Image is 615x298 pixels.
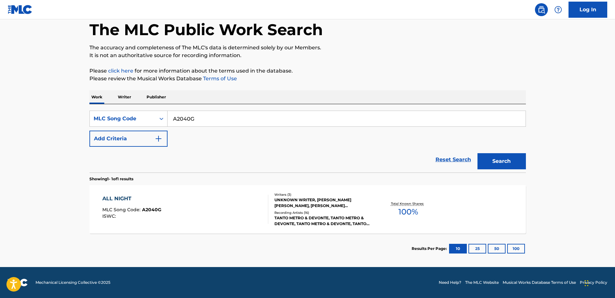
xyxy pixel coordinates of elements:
img: 9d2ae6d4665cec9f34b9.svg [155,135,162,143]
div: TANTO METRO & DEVONTE, TANTO METRO & DEVONTE, TANTO METRO & DEVONTE, TANTO METRO & [PERSON_NAME],... [274,215,372,227]
a: ALL NIGHTMLC Song Code:A2040GISWC:Writers (3)UNKNOWN WRITER, [PERSON_NAME] [PERSON_NAME], [PERSON... [89,185,526,233]
img: MLC Logo [8,5,33,14]
div: ALL NIGHT [102,195,161,203]
a: Public Search [535,3,548,16]
a: Need Help? [439,280,461,285]
div: UNKNOWN WRITER, [PERSON_NAME] [PERSON_NAME], [PERSON_NAME] [PERSON_NAME] [274,197,372,209]
div: Recording Artists ( 16 ) [274,210,372,215]
img: help [554,6,562,14]
a: Privacy Policy [580,280,607,285]
img: search [538,6,545,14]
div: Writers ( 3 ) [274,192,372,197]
button: Search [477,153,526,169]
button: 50 [488,244,506,253]
h1: The MLC Public Work Search [89,20,323,39]
button: 10 [449,244,467,253]
p: Publisher [145,90,168,104]
p: Please for more information about the terms used in the database. [89,67,526,75]
img: logo [8,279,28,286]
button: 100 [507,244,525,253]
p: Writer [116,90,133,104]
span: Mechanical Licensing Collective © 2025 [36,280,110,285]
a: Terms of Use [202,75,237,82]
iframe: Chat Widget [583,267,615,298]
p: The accuracy and completeness of The MLC's data is determined solely by our Members. [89,44,526,52]
span: A2040G [142,207,161,213]
div: Help [552,3,565,16]
a: Log In [569,2,607,18]
p: Total Known Shares: [391,201,425,206]
a: click here [108,68,133,74]
button: Add Criteria [89,131,168,147]
p: It is not an authoritative source for recording information. [89,52,526,59]
p: Showing 1 - 1 of 1 results [89,176,133,182]
p: Please review the Musical Works Database [89,75,526,83]
p: Work [89,90,104,104]
a: The MLC Website [465,280,499,285]
div: Drag [585,273,589,293]
button: 25 [468,244,486,253]
a: Musical Works Database Terms of Use [503,280,576,285]
span: 100 % [398,206,418,218]
div: MLC Song Code [94,115,152,123]
a: Reset Search [432,153,474,167]
form: Search Form [89,111,526,173]
span: ISWC : [102,213,118,219]
p: Results Per Page: [412,246,448,252]
span: MLC Song Code : [102,207,142,213]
